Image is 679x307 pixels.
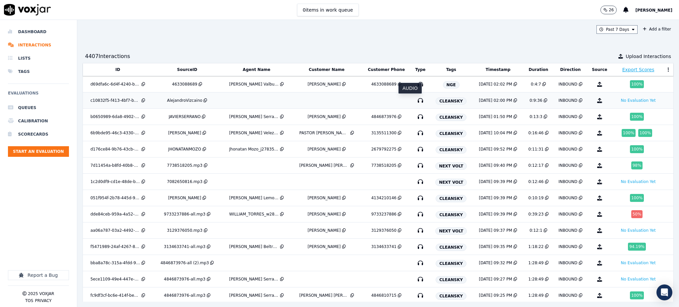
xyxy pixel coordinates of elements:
[618,259,658,267] button: No Evaluation Yet
[164,293,205,298] div: 4846873976-all.mp3
[559,98,578,103] div: INBOUND
[164,244,205,249] div: 3134633741-all.mp3
[371,130,397,136] div: 3135511300
[559,244,578,249] div: INBOUND
[28,291,54,296] p: 2025 Voxjar
[308,228,341,233] div: [PERSON_NAME]
[622,129,636,137] div: 100 %
[8,146,69,157] button: Start an Evaluation
[479,147,512,152] div: [DATE] 09:52 PM
[229,212,279,217] div: WILLIAM_TORRES_w28518_CLEANSKY
[8,52,69,65] a: Lists
[91,260,140,266] div: bba8a78c-315a-4fdd-9754-bef8d1365717
[560,67,581,72] button: Direction
[600,6,617,14] button: 26
[164,276,205,282] div: 4846873976-all.mp3
[8,25,69,38] li: Dashboard
[479,98,512,103] div: [DATE] 02:00 PM
[308,244,341,249] div: [PERSON_NAME]
[529,228,542,233] div: 0:12:1
[626,53,671,60] span: Upload Interactions
[229,276,279,282] div: [PERSON_NAME] Serrano_j29375_CLEANSKY
[559,147,578,152] div: INBOUND
[479,293,512,298] div: [DATE] 09:25 PM
[436,97,466,105] span: CLEANSKY
[479,212,512,217] div: [DATE] 09:39 PM
[415,67,425,72] button: Type
[115,67,120,72] button: ID
[559,179,578,184] div: INBOUND
[529,98,542,103] div: 0:9:36
[308,82,341,87] div: [PERSON_NAME]
[622,66,654,73] button: Export Scores
[91,244,140,249] div: f5471989-24af-4267-801e-00675586c905
[528,276,543,282] div: 1:28:49
[8,101,69,114] li: Queues
[8,38,69,52] li: Interactions
[446,67,456,72] button: Tags
[91,147,140,152] div: d176ce84-9b76-43cb-a257-44592a85d0af
[618,226,658,234] button: No Evaluation Yet
[167,179,202,184] div: 7082650816.mp3
[559,293,578,298] div: INBOUND
[479,276,512,282] div: [DATE] 09:27 PM
[479,244,512,249] div: [DATE] 09:35 PM
[618,53,671,60] button: Upload Interactions
[479,130,512,136] div: [DATE] 10:04 PM
[559,228,578,233] div: INBOUND
[436,276,466,283] span: CLEANSKY
[371,293,397,298] div: 4846810715
[229,293,279,298] div: [PERSON_NAME] Serrano_j29375_CLEANSKY
[600,6,623,14] button: 26
[528,195,543,201] div: 0:10:19
[371,195,397,201] div: 4134210146
[229,195,279,201] div: [PERSON_NAME] Lemos_m29671_CLEANSKY
[559,114,578,119] div: INBOUND
[91,212,140,217] div: dde84ceb-959a-4a52-ad62-c943d121463d
[160,260,209,266] div: 4846873976-all (2).mp3
[528,179,543,184] div: 0:12:46
[479,163,512,168] div: [DATE] 09:40 PM
[436,260,466,267] span: CLEANSKY
[371,244,397,249] div: 3134633741
[559,163,578,168] div: INBOUND
[91,293,140,298] div: fc9df3cf-bc6e-414f-be1f-a5f0114b685f
[371,147,397,152] div: 2679792275
[368,67,405,72] button: Customer Phone
[299,293,349,298] div: [PERSON_NAME] [PERSON_NAME]
[8,128,69,141] a: Scorecards
[528,293,543,298] div: 1:28:49
[299,163,349,168] div: [PERSON_NAME] [PERSON_NAME] [GEOGRAPHIC_DATA]
[435,179,467,186] span: NEXT VOLT
[618,275,658,283] button: No Evaluation Yet
[177,67,197,72] button: SourceID
[35,298,51,303] button: Privacy
[297,4,359,16] button: 0items in work queue
[529,114,542,119] div: 0:13:3
[528,67,548,72] button: Duration
[91,98,140,103] div: c10832f5-f413-4bf7-bad0-4eba44e5433d
[638,129,652,137] div: 100 %
[308,114,341,119] div: [PERSON_NAME]
[528,130,543,136] div: 0:16:46
[168,195,201,201] div: [PERSON_NAME]
[229,130,279,136] div: [PERSON_NAME] Velez_s13897_CLEANSKY
[371,114,397,119] div: 4846873976
[309,67,344,72] button: Customer Name
[91,179,140,184] div: 1c2d0df9-cd1e-48de-b8c2-d3cb3af35f00
[4,4,51,16] img: voxjar logo
[528,244,543,249] div: 1:18:22
[91,130,140,136] div: 6b9bde95-46c3-4330-ac1f-a3ce58f773b6
[609,7,614,13] p: 26
[443,81,460,89] span: NGE
[435,227,467,235] span: NEXT VOLT
[371,228,397,233] div: 3129376050
[371,82,397,87] div: 4633088689
[559,82,578,87] div: INBOUND
[172,82,197,87] div: 4633088689
[436,211,466,218] span: CLEANSKY
[164,212,205,217] div: 9733237886-all.mp3
[167,98,203,103] div: AlejandroVizcaino
[618,178,658,186] button: No Evaluation Yet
